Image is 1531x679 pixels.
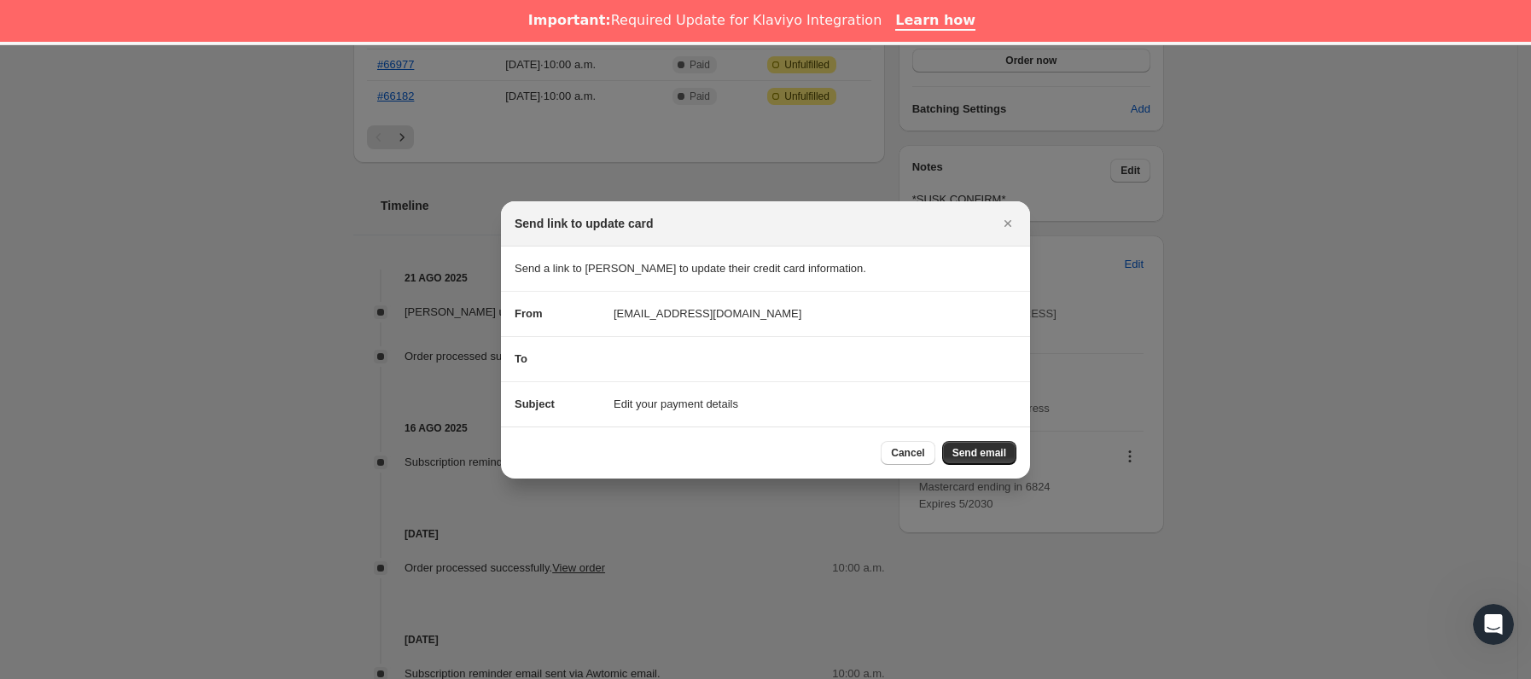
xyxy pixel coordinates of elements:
div: Required Update for Klaviyo Integration [528,12,882,29]
span: [EMAIL_ADDRESS][DOMAIN_NAME] [614,305,801,322]
span: Subject [515,398,555,410]
button: Send email [942,441,1016,465]
span: From [515,307,543,320]
span: To [515,352,527,365]
span: Edit your payment details [614,396,738,413]
button: Cancel [881,441,934,465]
a: Learn how [895,12,975,31]
button: Cerrar [996,212,1020,235]
h2: Send link to update card [515,215,654,232]
span: Send email [952,446,1006,460]
span: Cancel [891,446,924,460]
b: Important: [528,12,611,28]
iframe: Intercom live chat [1473,604,1514,645]
p: Send a link to [PERSON_NAME] to update their credit card information. [515,260,1016,277]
